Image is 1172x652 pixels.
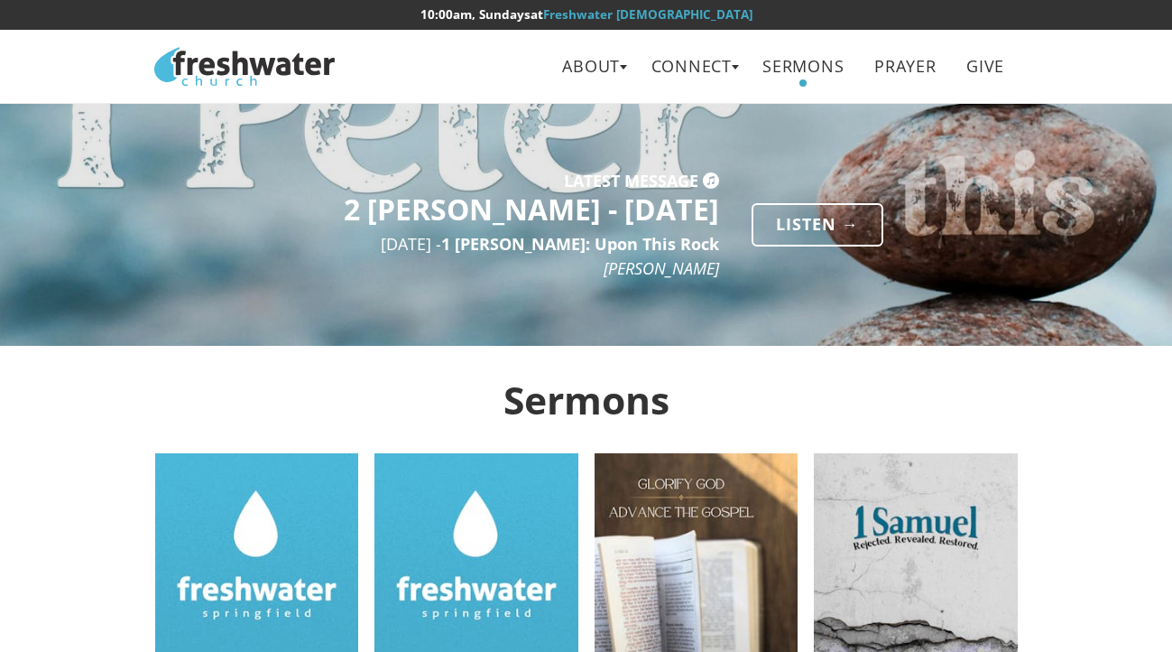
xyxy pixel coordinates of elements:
[862,46,949,87] a: Prayer
[638,46,745,87] a: Connect
[750,46,857,87] a: Sermons
[549,46,633,87] a: About
[543,6,752,23] a: Freshwater [DEMOGRAPHIC_DATA]
[954,46,1018,87] a: Give
[154,378,1017,421] h2: Sermons
[604,257,719,279] span: [PERSON_NAME]
[154,8,1017,22] h6: at
[155,232,719,281] p: [DATE] -
[154,47,335,86] img: Freshwater Church
[564,177,698,185] h5: Latest Message
[441,233,719,255] span: 1 [PERSON_NAME]: Upon This Rock
[420,6,531,23] time: 10:00am, Sundays
[752,203,883,246] a: Listen →
[155,193,719,225] h3: 2 [PERSON_NAME] - [DATE]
